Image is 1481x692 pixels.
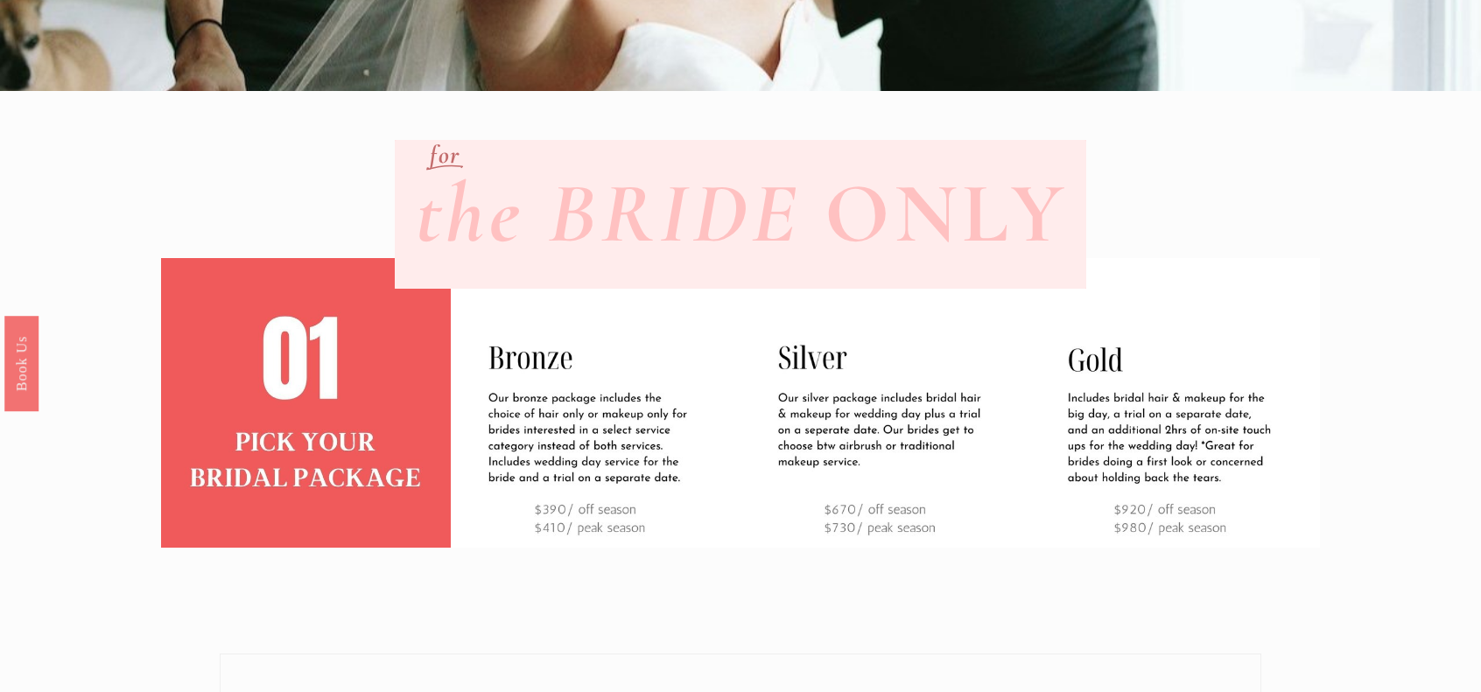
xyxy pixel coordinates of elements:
[1030,258,1320,548] img: PACKAGES FOR THE BRIDE
[4,315,39,410] a: Book Us
[416,162,801,265] em: the BRIDE
[451,258,740,548] img: PACKAGES FOR THE BRIDE
[825,162,1067,265] strong: ONLY
[131,258,481,548] img: bridal%2Bpackage.jpg
[740,258,1030,548] img: PACKAGES FOR THE BRIDE
[430,139,460,170] em: for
